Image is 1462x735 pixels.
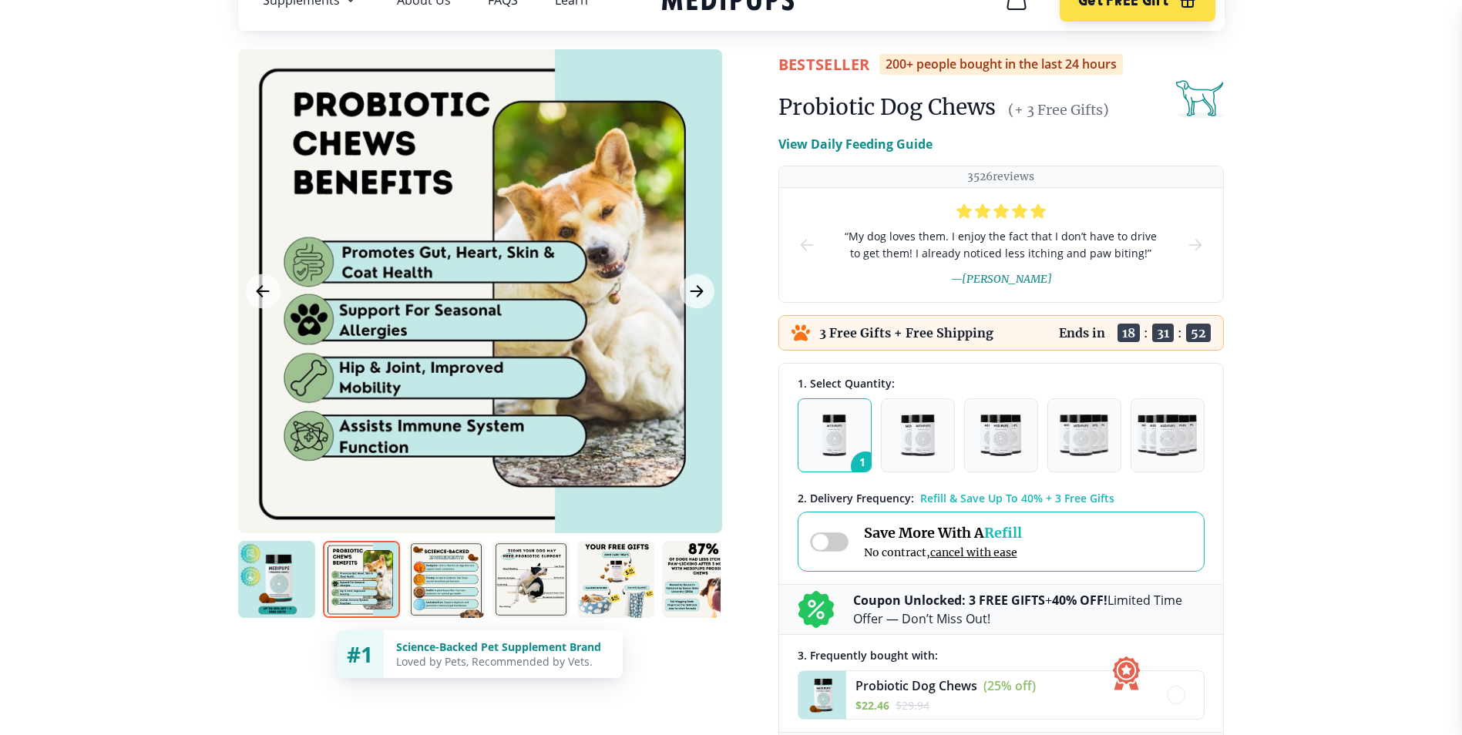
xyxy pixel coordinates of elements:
img: Probiotic Dog Chews | Natural Dog Supplements [323,541,400,618]
img: Pack of 1 - Natural Dog Supplements [822,414,846,456]
button: Next Image [680,274,714,309]
span: BestSeller [778,54,870,75]
div: 1. Select Quantity: [798,376,1205,391]
span: Save More With A [864,524,1022,542]
span: — [PERSON_NAME] [950,272,1052,286]
img: Pack of 3 - Natural Dog Supplements [980,414,1022,456]
button: prev-slide [798,188,816,302]
b: 40% OFF! [1052,592,1107,609]
span: 31 [1152,324,1174,342]
p: Ends in [1059,325,1105,341]
span: Probiotic Dog Chews [855,677,977,694]
button: 1 [798,398,872,472]
button: Previous Image [246,274,281,309]
span: (25% off) [983,677,1036,694]
b: Coupon Unlocked: 3 FREE GIFTS [853,592,1045,609]
img: Probiotic Dog Chews | Natural Dog Supplements [577,541,654,618]
p: + Limited Time Offer — Don’t Miss Out! [853,591,1205,628]
p: 3 Free Gifts + Free Shipping [819,325,993,341]
span: #1 [347,639,373,669]
h1: Probiotic Dog Chews [778,93,996,121]
span: $ 29.94 [896,698,929,713]
div: 200+ people bought in the last 24 hours [879,54,1123,75]
p: 3526 reviews [967,169,1034,184]
span: : [1144,325,1148,341]
img: Probiotic Dog Chews | Natural Dog Supplements [492,541,570,618]
p: View Daily Feeding Guide [778,135,933,153]
span: : [1178,325,1182,341]
span: Refill & Save Up To 40% + 3 Free Gifts [920,491,1114,505]
img: Probiotic Dog Chews | Natural Dog Supplements [662,541,739,618]
img: Pack of 2 - Natural Dog Supplements [901,414,935,456]
span: 1 [851,451,880,481]
span: Refill [984,524,1022,542]
span: 3 . Frequently bought with: [798,648,938,663]
span: No contract, [864,545,1022,559]
div: Science-Backed Pet Supplement Brand [396,639,610,654]
span: cancel with ease [930,545,1017,559]
img: Pack of 5 - Natural Dog Supplements [1138,414,1197,456]
span: 18 [1118,324,1140,342]
span: $ 22.46 [855,698,889,713]
img: Probiotic Dog Chews | Natural Dog Supplements [408,541,485,618]
span: 52 [1186,324,1211,342]
button: next-slide [1186,188,1205,302]
img: Probiotic Dog Chews | Natural Dog Supplements [238,541,315,618]
span: “ My dog loves them. I enjoy the fact that I don’t have to drive to get them! I already noticed l... [841,228,1161,262]
img: Pack of 4 - Natural Dog Supplements [1060,414,1108,456]
img: Probiotic Dog Chews - Medipups [798,671,846,719]
span: 2 . Delivery Frequency: [798,491,914,505]
span: (+ 3 Free Gifts) [1008,101,1109,119]
div: Loved by Pets, Recommended by Vets. [396,654,610,669]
